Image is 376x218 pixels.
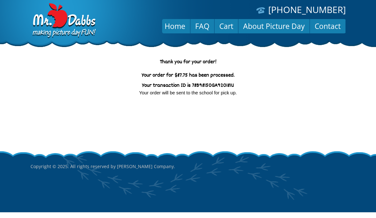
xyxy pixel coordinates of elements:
[190,18,214,34] a: FAQ
[32,89,344,96] p: Your order will be sent to the school for pick up.
[238,18,310,34] a: About Picture Day
[32,82,344,89] p: Your transaction ID is 78B98150GA920181U
[310,18,345,34] a: Contact
[32,72,344,79] p: Your order for $87.75 has been processed.
[31,3,97,39] img: Dabbs Company
[268,3,346,16] a: [PHONE_NUMBER]
[160,18,190,34] a: Home
[215,18,238,34] a: Cart
[31,150,346,183] p: Copyright © 2025. All rights reserved by [PERSON_NAME] Company.
[32,59,344,66] p: Thank you for your order!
